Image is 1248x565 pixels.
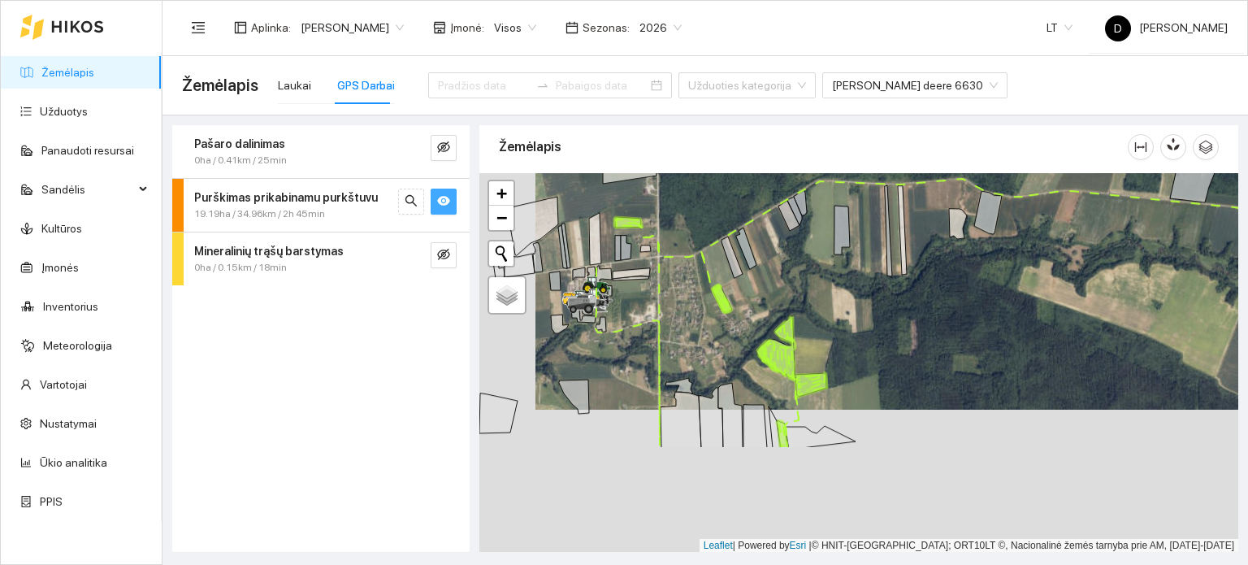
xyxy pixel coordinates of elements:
[790,540,807,551] a: Esri
[194,137,285,150] strong: Pašaro dalinimas
[496,183,507,203] span: +
[704,540,733,551] a: Leaflet
[182,11,214,44] button: menu-fold
[40,378,87,391] a: Vartotojai
[536,79,549,92] span: swap-right
[700,539,1238,553] div: | Powered by © HNIT-[GEOGRAPHIC_DATA]; ORT10LT ©, Nacionalinė žemės tarnyba prie AM, [DATE]-[DATE]
[437,141,450,156] span: eye-invisible
[194,153,287,168] span: 0ha / 0.41km / 25min
[1046,15,1072,40] span: LT
[191,20,206,35] span: menu-fold
[639,15,682,40] span: 2026
[489,181,513,206] a: Zoom in
[565,21,578,34] span: calendar
[450,19,484,37] span: Įmonė :
[41,222,82,235] a: Kultūros
[1128,134,1154,160] button: column-width
[494,15,536,40] span: Visos
[172,125,470,178] div: Pašaro dalinimas0ha / 0.41km / 25mineye-invisible
[234,21,247,34] span: layout
[43,339,112,352] a: Meteorologija
[398,189,424,215] button: search
[41,173,134,206] span: Sandėlis
[43,300,98,313] a: Inventorius
[832,73,998,98] span: John deere 6630
[301,15,404,40] span: Dovydas Baršauskas
[172,179,470,232] div: Purškimas prikabinamu purkštuvu19.19ha / 34.96km / 2h 45minsearcheye
[40,105,88,118] a: Užduotys
[489,206,513,230] a: Zoom out
[251,19,291,37] span: Aplinka :
[194,206,325,222] span: 19.19ha / 34.96km / 2h 45min
[194,260,287,276] span: 0ha / 0.15km / 18min
[194,191,378,204] strong: Purškimas prikabinamu purkštuvu
[41,261,79,274] a: Įmonės
[496,207,507,228] span: −
[41,66,94,79] a: Žemėlapis
[194,245,344,258] strong: Mineralinių trąšų barstymas
[40,456,107,469] a: Ūkio analitika
[172,233,470,285] div: Mineralinių trąšų barstymas0ha / 0.15km / 18mineye-invisible
[437,248,450,263] span: eye-invisible
[40,495,63,508] a: PPIS
[405,194,418,210] span: search
[182,72,258,98] span: Žemėlapis
[431,242,457,268] button: eye-invisible
[278,76,311,94] div: Laukai
[499,124,1128,170] div: Žemėlapis
[337,76,395,94] div: GPS Darbai
[809,540,812,551] span: |
[583,19,630,37] span: Sezonas :
[433,21,446,34] span: shop
[536,79,549,92] span: to
[431,189,457,215] button: eye
[431,135,457,161] button: eye-invisible
[1129,141,1153,154] span: column-width
[41,144,134,157] a: Panaudoti resursai
[40,417,97,430] a: Nustatymai
[438,76,530,94] input: Pradžios data
[489,277,525,313] a: Layers
[489,241,513,266] button: Initiate a new search
[437,194,450,210] span: eye
[1114,15,1122,41] span: D
[556,76,648,94] input: Pabaigos data
[1105,21,1228,34] span: [PERSON_NAME]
